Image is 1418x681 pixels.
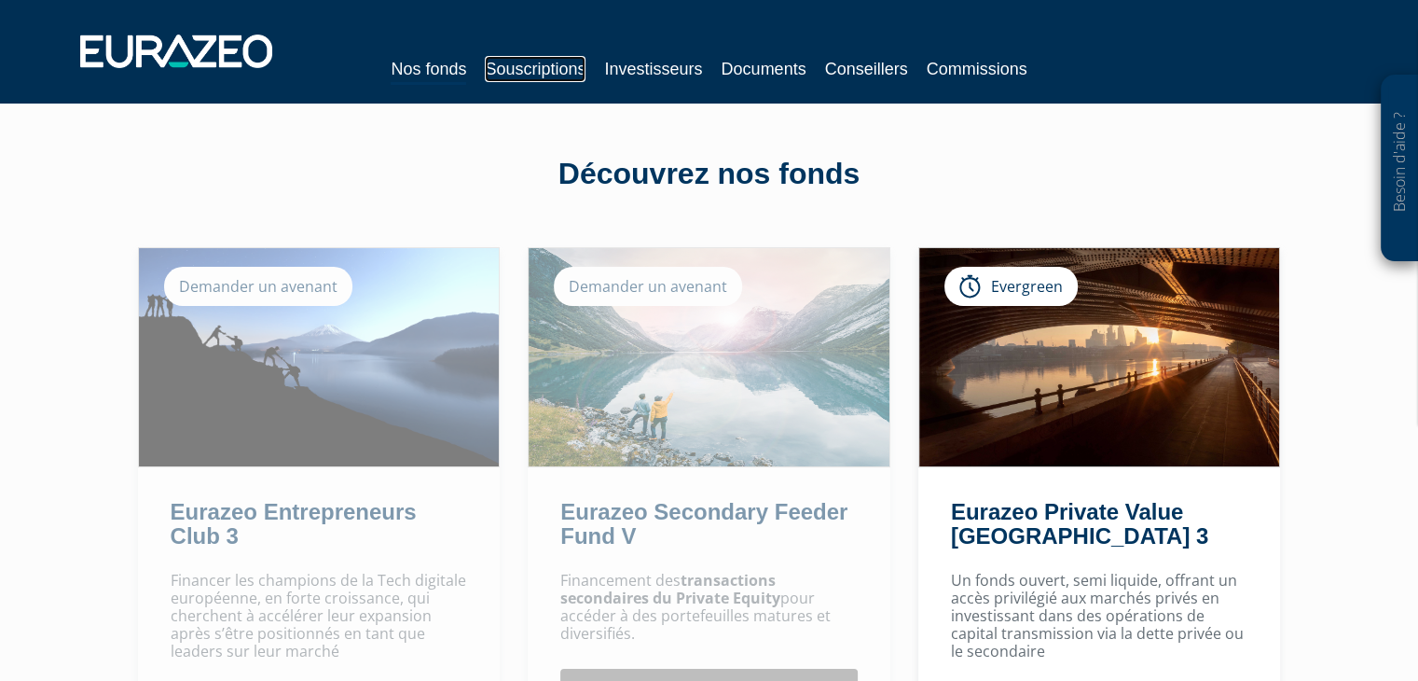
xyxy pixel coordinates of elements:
a: Eurazeo Private Value [GEOGRAPHIC_DATA] 3 [951,499,1208,549]
p: Un fonds ouvert, semi liquide, offrant un accès privilégié aux marchés privés en investissant dan... [951,572,1248,661]
div: Découvrez nos fonds [178,153,1241,196]
div: Evergreen [944,267,1078,306]
img: Eurazeo Secondary Feeder Fund V [529,248,889,466]
strong: transactions secondaires du Private Equity [560,570,780,608]
a: Documents [722,56,806,82]
a: Souscriptions [485,56,585,82]
a: Commissions [927,56,1027,82]
p: Financer les champions de la Tech digitale européenne, en forte croissance, qui cherchent à accél... [171,572,468,661]
img: Eurazeo Entrepreneurs Club 3 [139,248,500,466]
div: Demander un avenant [164,267,352,306]
p: Besoin d'aide ? [1389,85,1411,253]
a: Nos fonds [391,56,466,85]
a: Conseillers [825,56,908,82]
a: Eurazeo Entrepreneurs Club 3 [171,499,417,549]
div: Demander un avenant [554,267,742,306]
a: Eurazeo Secondary Feeder Fund V [560,499,847,549]
p: Financement des pour accéder à des portefeuilles matures et diversifiés. [560,572,858,644]
img: 1732889491-logotype_eurazeo_blanc_rvb.png [80,35,272,68]
img: Eurazeo Private Value Europe 3 [919,248,1280,466]
a: Investisseurs [604,56,702,82]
